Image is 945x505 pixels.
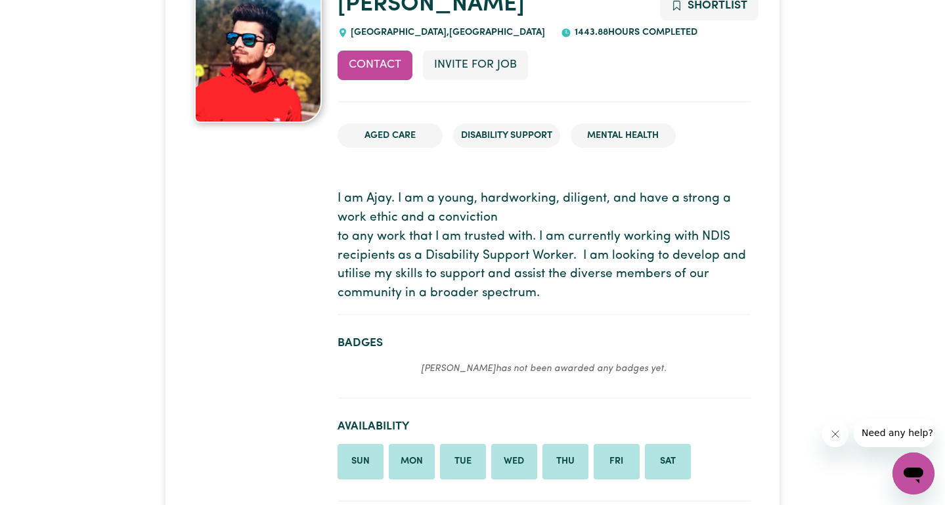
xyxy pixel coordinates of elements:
li: Available on Sunday [338,444,384,479]
li: Available on Tuesday [440,444,486,479]
p: I am Ajay. I am a young, hardworking, diligent, and have a strong a work ethic and a conviction t... [338,190,751,303]
h2: Badges [338,336,751,350]
iframe: Button to launch messaging window [892,452,934,494]
li: Disability Support [453,123,560,148]
em: [PERSON_NAME] has not been awarded any badges yet. [421,364,667,374]
iframe: Message from company [854,418,934,447]
button: Contact [338,51,412,79]
li: Aged Care [338,123,443,148]
li: Mental Health [571,123,676,148]
li: Available on Monday [389,444,435,479]
h2: Availability [338,420,751,433]
iframe: Close message [822,421,848,447]
span: [GEOGRAPHIC_DATA] , [GEOGRAPHIC_DATA] [348,28,546,37]
li: Available on Saturday [645,444,691,479]
button: Invite for Job [423,51,528,79]
li: Available on Friday [594,444,640,479]
li: Available on Wednesday [491,444,537,479]
li: Available on Thursday [542,444,588,479]
span: 1443.88 hours completed [571,28,697,37]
